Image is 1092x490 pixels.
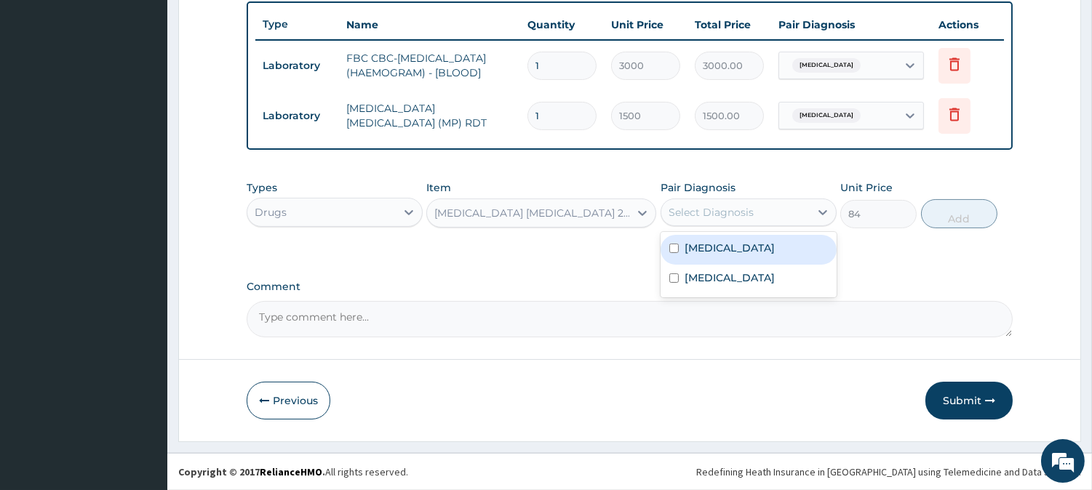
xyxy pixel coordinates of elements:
[260,465,322,478] a: RelianceHMO
[840,180,893,195] label: Unit Price
[76,81,244,100] div: Chat with us now
[426,180,451,195] label: Item
[520,10,604,39] th: Quantity
[27,73,59,109] img: d_794563401_company_1708531726252_794563401
[167,453,1092,490] footer: All rights reserved.
[339,94,520,137] td: [MEDICAL_DATA] [MEDICAL_DATA] (MP) RDT
[688,10,771,39] th: Total Price
[685,270,775,285] label: [MEDICAL_DATA]
[771,10,931,39] th: Pair Diagnosis
[921,199,997,228] button: Add
[255,205,287,220] div: Drugs
[931,10,1004,39] th: Actions
[247,281,1013,293] label: Comment
[434,206,631,220] div: [MEDICAL_DATA] [MEDICAL_DATA] 20/120MG TAB
[339,44,520,87] td: FBC CBC-[MEDICAL_DATA] (HAEMOGRAM) - [BLOOD]
[696,465,1081,479] div: Redefining Heath Insurance in [GEOGRAPHIC_DATA] using Telemedicine and Data Science!
[339,10,520,39] th: Name
[792,108,861,123] span: [MEDICAL_DATA]
[604,10,688,39] th: Unit Price
[84,150,201,297] span: We're online!
[178,465,325,478] strong: Copyright © 2017 .
[792,58,861,73] span: [MEDICAL_DATA]
[925,382,1013,419] button: Submit
[239,7,274,42] div: Minimize live chat window
[255,52,339,79] td: Laboratory
[255,11,339,38] th: Type
[685,241,775,255] label: [MEDICAL_DATA]
[669,205,754,220] div: Select Diagnosis
[255,103,339,129] td: Laboratory
[247,382,330,419] button: Previous
[247,182,277,194] label: Types
[661,180,736,195] label: Pair Diagnosis
[7,332,277,382] textarea: Type your message and hit 'Enter'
